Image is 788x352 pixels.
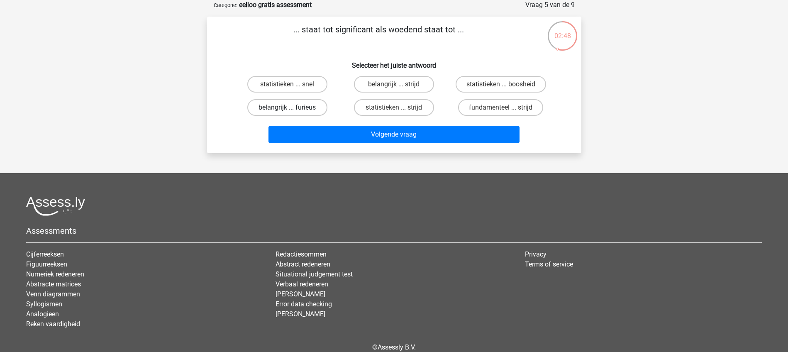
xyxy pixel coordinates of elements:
label: belangrijk ... furieus [247,99,327,116]
a: Reken vaardigheid [26,320,80,328]
h6: Selecteer het juiste antwoord [220,55,568,69]
a: Error data checking [276,300,332,308]
a: Cijferreeksen [26,250,64,258]
a: Privacy [525,250,546,258]
a: Terms of service [525,260,573,268]
label: statistieken ... boosheid [456,76,546,93]
label: statistieken ... strijd [354,99,434,116]
div: 02:48 [547,20,578,41]
img: Assessly logo [26,196,85,216]
label: belangrijk ... strijd [354,76,434,93]
small: Categorie: [214,2,237,8]
h5: Assessments [26,226,762,236]
strong: eelloo gratis assessment [239,1,312,9]
a: Numeriek redeneren [26,270,84,278]
a: Venn diagrammen [26,290,80,298]
a: Syllogismen [26,300,62,308]
a: [PERSON_NAME] [276,290,325,298]
label: fundamenteel ... strijd [458,99,543,116]
button: Volgende vraag [268,126,520,143]
p: ... staat tot significant als woedend staat tot ... [220,23,537,48]
a: Assessly B.V. [378,343,416,351]
a: Situational judgement test [276,270,353,278]
a: [PERSON_NAME] [276,310,325,318]
a: Figuurreeksen [26,260,67,268]
a: Abstracte matrices [26,280,81,288]
label: statistieken ... snel [247,76,327,93]
a: Abstract redeneren [276,260,330,268]
a: Redactiesommen [276,250,327,258]
a: Analogieen [26,310,59,318]
a: Verbaal redeneren [276,280,328,288]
